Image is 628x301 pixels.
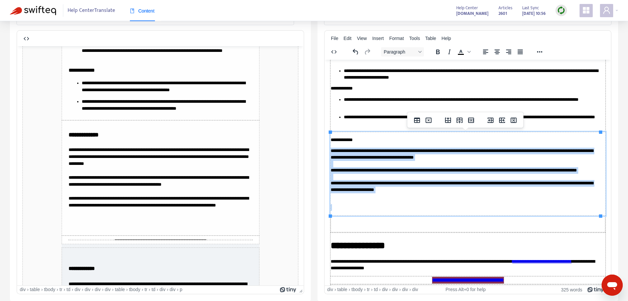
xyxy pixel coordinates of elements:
iframe: Rich Text Area [17,46,304,285]
div: › [389,287,391,292]
div: table [115,287,125,292]
div: › [149,287,150,292]
button: Insert row before [442,116,454,125]
div: div [75,287,80,292]
span: Articles [498,4,512,12]
div: › [142,287,143,292]
div: div [412,287,418,292]
span: View [357,36,367,41]
button: Delete row [465,116,477,125]
div: tr [60,287,63,292]
div: div [327,287,333,292]
span: Format [389,36,404,41]
a: Powered by Tiny [280,287,296,292]
iframe: Button to launch messaging window [602,275,623,296]
span: Help Center [456,4,478,12]
span: File [331,36,339,41]
div: › [157,287,158,292]
span: user [603,6,611,14]
button: Table properties [411,116,423,125]
a: [DOMAIN_NAME] [456,10,489,17]
div: div [170,287,176,292]
div: › [126,287,128,292]
div: › [364,287,366,292]
button: Insert column before [485,116,496,125]
div: › [64,287,65,292]
button: Italic [444,47,455,56]
span: Last Sync [522,4,539,12]
span: Insert [372,36,384,41]
button: Align left [480,47,491,56]
span: Edit [344,36,351,41]
div: div [402,287,408,292]
div: › [334,287,336,292]
span: Help Center Translate [68,4,115,17]
div: › [102,287,104,292]
span: appstore [582,6,590,14]
div: › [112,287,114,292]
div: › [399,287,401,292]
a: Powered by Tiny [587,287,604,292]
img: Swifteq [10,6,56,15]
div: div [95,287,101,292]
button: Redo [362,47,373,56]
div: › [72,287,73,292]
img: sync.dc5367851b00ba804db3.png [557,6,565,15]
span: Table [425,36,436,41]
span: Tools [409,36,420,41]
div: div [85,287,91,292]
button: Align right [503,47,514,56]
div: Press Alt+0 for help [419,287,512,292]
div: td [67,287,71,292]
button: Insert column after [496,116,508,125]
button: Block Paragraph [381,47,424,56]
div: › [92,287,94,292]
div: › [371,287,373,292]
div: td [152,287,156,292]
button: Justify [515,47,526,56]
div: tbody [129,287,140,292]
div: div [20,287,26,292]
span: Help [441,36,451,41]
strong: [DATE] 10:56 [522,10,546,17]
div: div [392,287,398,292]
div: tr [367,287,370,292]
div: › [27,287,29,292]
div: › [379,287,381,292]
div: Text color Black [455,47,472,56]
button: Bold [432,47,443,56]
div: div [105,287,111,292]
div: › [167,287,168,292]
iframe: Rich Text Area [325,60,611,285]
button: Reveal or hide additional toolbar items [534,47,545,56]
div: tbody [351,287,363,292]
span: Paragraph [384,49,416,55]
div: tr [144,287,147,292]
div: table [337,287,347,292]
div: table [30,287,40,292]
div: p [180,287,182,292]
span: Content [130,8,155,14]
div: div [160,287,165,292]
button: Undo [350,47,361,56]
div: tbody [44,287,55,292]
button: Align center [492,47,503,56]
span: book [130,9,135,13]
div: › [348,287,350,292]
div: Press the Up and Down arrow keys to resize the editor. [297,286,304,294]
div: › [41,287,43,292]
div: td [374,287,378,292]
div: div [382,287,388,292]
div: › [409,287,411,292]
button: 325 words [561,287,583,292]
div: › [82,287,83,292]
strong: 2601 [498,10,507,17]
button: Delete column [508,116,519,125]
div: › [177,287,178,292]
div: › [57,287,58,292]
button: Insert row after [454,116,465,125]
button: Delete table [423,116,434,125]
